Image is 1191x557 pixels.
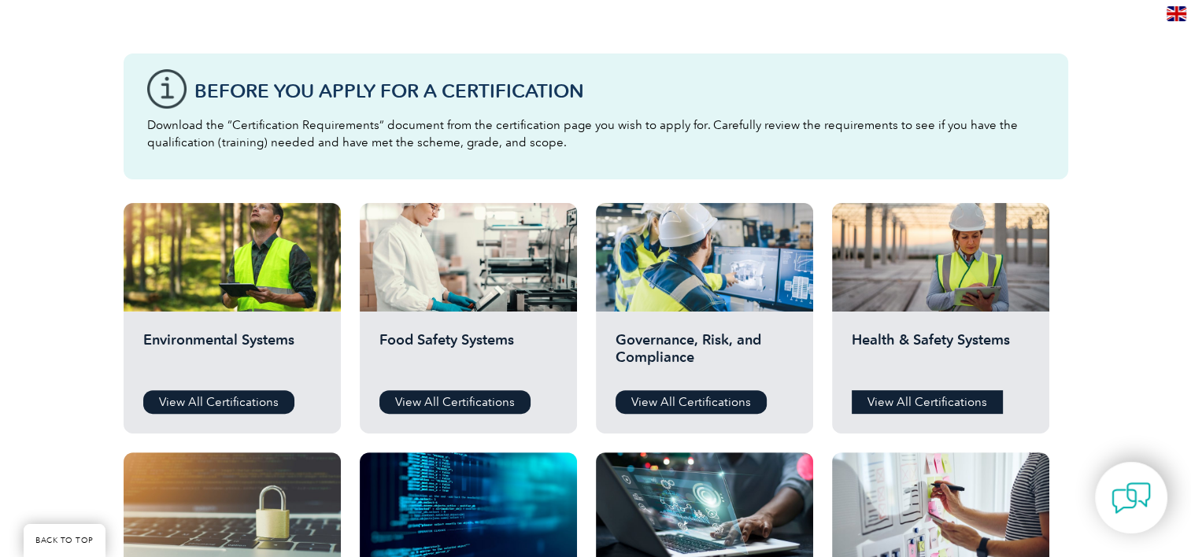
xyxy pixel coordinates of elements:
img: en [1167,6,1186,21]
a: View All Certifications [379,390,531,414]
h2: Health & Safety Systems [852,331,1030,378]
p: Download the “Certification Requirements” document from the certification page you wish to apply ... [147,116,1045,151]
h2: Environmental Systems [143,331,321,378]
a: View All Certifications [616,390,767,414]
h2: Governance, Risk, and Compliance [616,331,793,378]
h2: Food Safety Systems [379,331,557,378]
h3: Before You Apply For a Certification [194,81,1045,101]
a: View All Certifications [852,390,1003,414]
a: View All Certifications [143,390,294,414]
a: BACK TO TOP [24,524,105,557]
img: contact-chat.png [1111,478,1151,518]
